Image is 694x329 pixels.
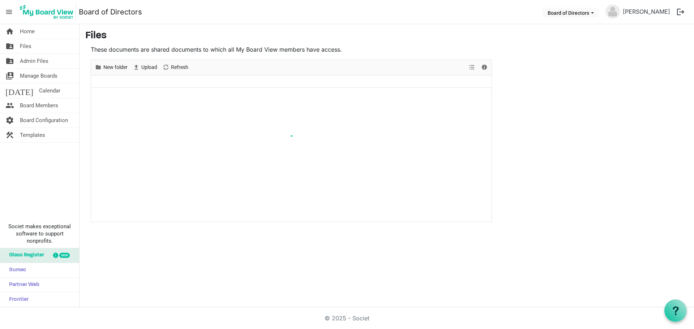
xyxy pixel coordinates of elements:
[325,315,369,322] a: © 2025 - Societ
[673,4,688,20] button: logout
[85,30,688,42] h3: Files
[20,69,57,83] span: Manage Boards
[18,3,79,21] a: My Board View Logo
[5,69,14,83] span: switch_account
[5,278,39,292] span: Partner Web
[20,98,58,113] span: Board Members
[18,3,76,21] img: My Board View Logo
[5,83,33,98] span: [DATE]
[5,113,14,127] span: settings
[5,248,44,263] span: Glass Register
[3,223,76,244] span: Societ makes exceptional software to support nonprofits.
[2,5,16,19] span: menu
[5,24,14,39] span: home
[91,45,492,54] p: These documents are shared documents to which all My Board View members have access.
[20,24,35,39] span: Home
[5,98,14,113] span: people
[20,54,48,68] span: Admin Files
[543,8,599,18] button: Board of Directors dropdownbutton
[605,4,620,19] img: no-profile-picture.svg
[59,253,70,258] div: new
[5,39,14,53] span: folder_shared
[5,54,14,68] span: folder_shared
[5,293,29,307] span: Frontier
[79,5,142,19] a: Board of Directors
[620,4,673,19] a: [PERSON_NAME]
[5,128,14,142] span: construction
[39,83,60,98] span: Calendar
[20,128,45,142] span: Templates
[20,113,68,127] span: Board Configuration
[5,263,26,277] span: Sumac
[20,39,31,53] span: Files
